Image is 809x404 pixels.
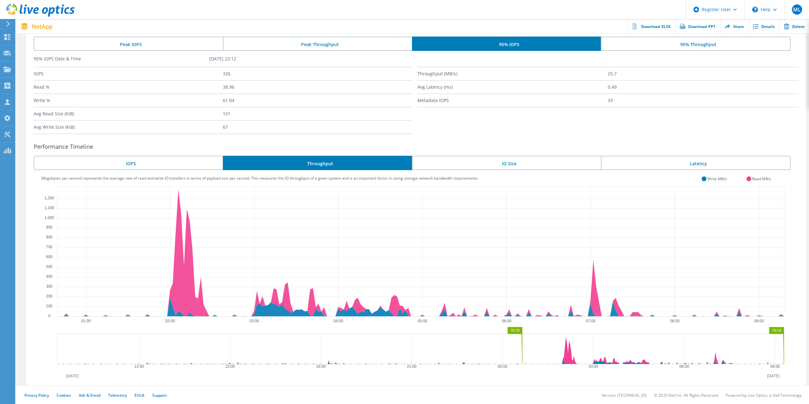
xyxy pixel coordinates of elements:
[46,245,52,249] text: 700
[748,19,779,33] a: Details
[46,255,52,259] text: 600
[6,13,75,18] a: Live Optics Dashboard
[34,56,209,62] label: 95% IOPS Date & Time
[46,225,52,229] text: 900
[225,364,235,369] text: 15:00
[707,176,727,181] label: Write MB/s
[679,364,689,369] text: 06:00
[41,175,478,181] label: Megabytes per second represents the average rate of read and write IO transfers in terms of paylo...
[670,319,680,323] text: 08:00
[108,393,127,398] a: Telemetry
[333,319,343,323] text: 04:00
[223,94,412,107] label: 61.04
[417,94,608,107] label: Metadata IOPS
[34,121,223,134] label: Avg Write Size (KiB)
[316,364,326,369] text: 18:00
[779,19,809,33] a: Delete
[209,56,385,62] label: [DATE] 23:12
[654,393,718,398] li: © 2025 Dell Inc. All Rights Reserved
[752,176,771,181] label: Read MB/s
[81,319,91,323] text: 01:00
[46,264,52,269] text: 500
[502,319,511,323] text: 06:00
[223,156,412,170] li: Throughput
[223,81,412,93] label: 38.96
[165,319,175,323] text: 02:00
[34,37,223,51] li: Peak IOPS
[586,319,595,323] text: 07:00
[45,205,54,210] text: 1,100
[720,19,748,33] a: Share
[46,284,52,289] text: 300
[223,67,412,80] label: 326
[45,215,54,220] text: 1,000
[675,19,720,33] a: Download PPT
[24,393,49,398] a: Privacy Policy
[34,94,223,107] label: Write %
[412,37,601,51] li: 95% IOPS
[407,364,416,369] text: 21:00
[57,393,71,398] a: Cookies
[34,67,223,80] label: IOPS
[34,156,223,170] li: IOPS
[134,393,144,398] a: EULA
[34,81,223,93] label: Read %
[628,19,675,33] a: Download XLSX
[45,196,54,200] text: 1,200
[223,107,412,120] label: 101
[152,393,167,398] a: Support
[46,304,52,308] text: 100
[134,364,144,369] text: 12:00
[608,81,798,93] label: 0.49
[34,107,223,120] label: Avg Read Size (KiB)
[46,274,52,279] text: 400
[223,37,412,51] li: Peak Throughput
[417,67,608,80] label: Throughput (MB/s)
[767,373,779,379] label: [DATE]
[66,373,79,379] label: [DATE]
[793,7,800,12] span: ML
[770,364,780,369] text: 09:00
[601,156,791,170] li: Latency
[608,94,798,107] label: 33
[608,67,798,80] label: 25.7
[46,294,52,298] text: 200
[602,393,647,398] li: Version: [TECHNICAL_ID]
[418,319,427,323] text: 05:00
[34,142,806,151] h3: Performance Timeline
[32,24,52,29] span: NetApp
[417,81,608,93] label: Avg Latency (ms)
[754,319,764,323] text: 09:00
[601,37,791,51] li: 95% Throughput
[223,121,412,134] label: 67
[726,393,801,398] li: Powered by Live Optics, a Dell Technology
[250,319,259,323] text: 03:00
[752,7,758,12] svg: \n
[589,364,598,369] text: 03:00
[79,393,100,398] a: Ads & Email
[46,235,52,239] text: 800
[498,364,507,369] text: 00:00
[412,156,601,170] li: IO Size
